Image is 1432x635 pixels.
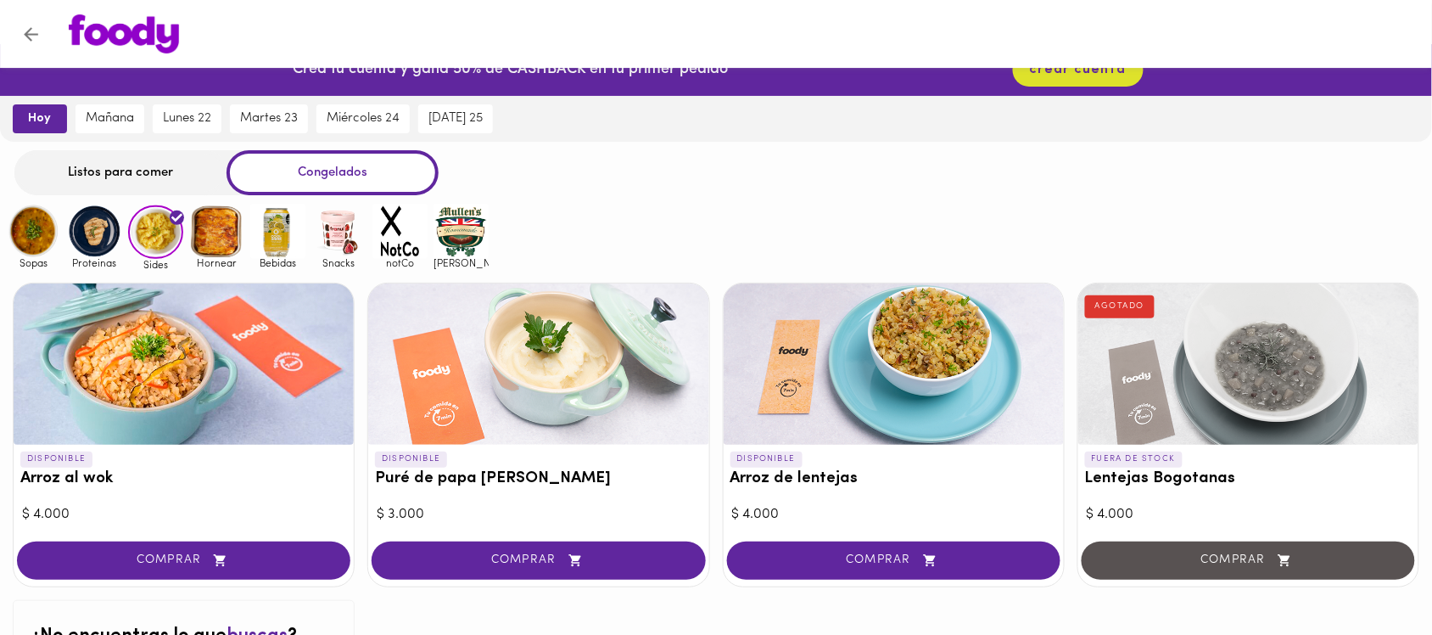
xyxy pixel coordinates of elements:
[25,111,55,126] span: hoy
[1013,53,1144,87] button: crear cuenta
[327,111,400,126] span: miércoles 24
[732,505,1055,525] div: $ 4.000
[67,257,122,268] span: Proteinas
[240,111,298,126] span: martes 23
[1087,505,1410,525] div: $ 4.000
[6,204,61,259] img: Sopas
[368,284,708,445] div: Puré de papa blanca
[311,204,366,259] img: Snacks
[293,59,728,81] p: Crea tu cuenta y gana 50% de CASHBACK en tu primer pedido
[434,204,489,259] img: mullens
[76,104,144,133] button: mañana
[316,104,410,133] button: miércoles 24
[1078,284,1418,445] div: Lentejas Bogotanas
[730,452,803,467] p: DISPONIBLE
[418,104,493,133] button: [DATE] 25
[38,554,329,568] span: COMPRAR
[393,554,684,568] span: COMPRAR
[377,505,700,525] div: $ 3.000
[1030,62,1127,78] span: crear cuenta
[727,542,1060,580] button: COMPRAR
[14,284,354,445] div: Arroz al wok
[372,257,428,268] span: notCo
[10,14,52,55] button: Volver
[20,470,347,488] h3: Arroz al wok
[230,104,308,133] button: martes 23
[250,257,305,268] span: Bebidas
[1085,470,1412,488] h3: Lentejas Bogotanas
[372,542,705,580] button: COMPRAR
[86,111,134,126] span: mañana
[22,505,345,525] div: $ 4.000
[128,259,183,270] span: Sides
[748,554,1039,568] span: COMPRAR
[128,205,183,260] img: Sides
[375,470,702,488] h3: Puré de papa [PERSON_NAME]
[311,257,366,268] span: Snacks
[6,257,61,268] span: Sopas
[724,284,1064,445] div: Arroz de lentejas
[730,470,1057,488] h3: Arroz de lentejas
[1085,452,1183,467] p: FUERA DE STOCK
[67,204,122,259] img: Proteinas
[17,542,350,580] button: COMPRAR
[69,14,179,53] img: logo.png
[163,111,211,126] span: lunes 22
[189,257,244,268] span: Hornear
[250,204,305,259] img: Bebidas
[1085,295,1155,317] div: AGOTADO
[1334,537,1415,618] iframe: Messagebird Livechat Widget
[434,257,489,268] span: [PERSON_NAME]
[13,104,67,133] button: hoy
[428,111,483,126] span: [DATE] 25
[372,204,428,259] img: notCo
[189,204,244,259] img: Hornear
[227,150,439,195] div: Congelados
[14,150,227,195] div: Listos para comer
[153,104,221,133] button: lunes 22
[20,452,92,467] p: DISPONIBLE
[375,452,447,467] p: DISPONIBLE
